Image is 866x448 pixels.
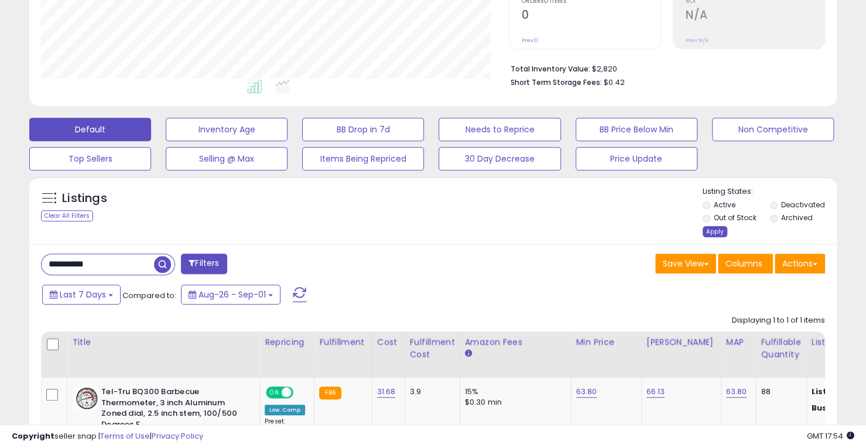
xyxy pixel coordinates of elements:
label: Deactivated [781,200,825,210]
div: $0.30 min [465,397,562,408]
div: 88 [761,387,797,397]
div: seller snap | | [12,431,203,442]
span: Aug-26 - Sep-01 [198,289,266,300]
span: Columns [725,258,762,269]
small: Prev: N/A [686,37,708,44]
div: Min Price [576,336,636,348]
button: Needs to Reprice [439,118,560,141]
b: Tel-Tru BQ300 Barbecue Thermometer, 3 inch Aluminum Zoned dial, 2.5 inch stem, 100/500 Degrees F [101,387,244,433]
div: 3.9 [410,387,451,397]
button: Filters [181,254,227,274]
div: Amazon Fees [465,336,566,348]
button: Save View [655,254,716,273]
button: Actions [775,254,825,273]
span: ON [267,388,282,398]
button: Price Update [576,147,697,170]
label: Archived [781,213,813,223]
a: Terms of Use [100,430,150,442]
span: OFF [292,388,310,398]
button: BB Drop in 7d [302,118,424,141]
button: Inventory Age [166,118,287,141]
button: BB Price Below Min [576,118,697,141]
div: [PERSON_NAME] [646,336,716,348]
button: Items Being Repriced [302,147,424,170]
button: Top Sellers [29,147,151,170]
a: 31.68 [377,386,396,398]
h5: Listings [62,190,107,207]
h2: N/A [686,8,824,24]
small: FBA [319,387,341,399]
div: Title [72,336,255,348]
small: Amazon Fees. [465,348,472,359]
button: Non Competitive [712,118,834,141]
a: 63.80 [576,386,597,398]
span: $0.42 [604,77,625,88]
b: Total Inventory Value: [511,64,590,74]
b: Listed Price: [812,386,865,397]
a: Privacy Policy [152,430,203,442]
button: 30 Day Decrease [439,147,560,170]
button: Aug-26 - Sep-01 [181,285,280,305]
li: $2,820 [511,61,816,75]
small: Prev: 0 [522,37,538,44]
strong: Copyright [12,430,54,442]
button: Selling @ Max [166,147,287,170]
div: Repricing [265,336,309,348]
button: Columns [718,254,773,273]
div: 15% [465,387,562,397]
button: Last 7 Days [42,285,121,305]
div: Fulfillable Quantity [761,336,801,361]
button: Default [29,118,151,141]
div: Displaying 1 to 1 of 1 items [732,315,825,326]
a: 66.13 [646,386,665,398]
div: Cost [377,336,400,348]
label: Active [714,200,735,210]
div: Low. Comp [265,405,305,415]
h2: 0 [522,8,660,24]
a: 63.80 [726,386,747,398]
div: Clear All Filters [41,210,93,221]
p: Listing States: [703,186,837,197]
label: Out of Stock [714,213,757,223]
span: Compared to: [122,290,176,301]
span: 2025-09-9 17:54 GMT [807,430,854,442]
span: Last 7 Days [60,289,106,300]
div: MAP [726,336,751,348]
div: Apply [703,226,727,237]
div: Fulfillment Cost [410,336,455,361]
div: Fulfillment [319,336,367,348]
img: 514ZzebCayL._SL40_.jpg [75,387,98,410]
b: Short Term Storage Fees: [511,77,602,87]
